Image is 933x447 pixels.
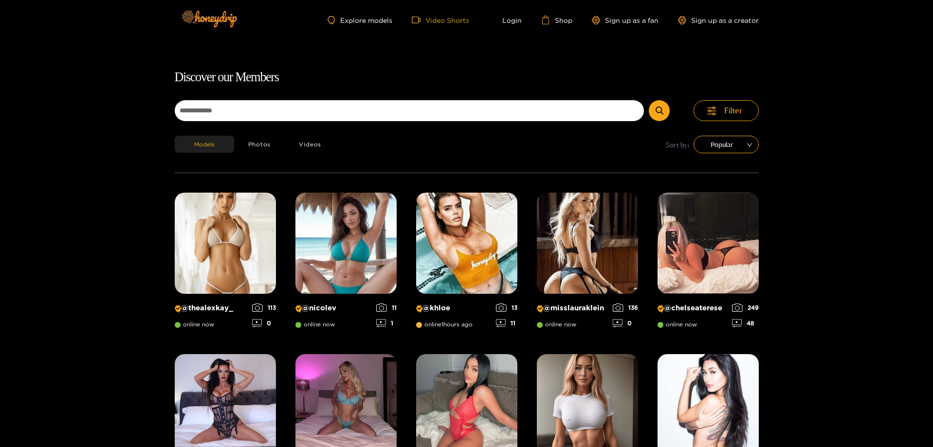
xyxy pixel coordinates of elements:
img: Creator Profile Image: nicolev [295,193,397,294]
span: Sort by: [666,139,690,150]
a: Video Shorts [412,16,469,24]
p: @ khloe [416,304,491,313]
a: Creator Profile Image: chelseaterese@chelseatereseonline now24948 [658,193,759,335]
button: Photos [234,136,285,153]
p: @ nicolev [295,304,371,313]
div: 249 [732,304,759,312]
h1: Discover our Members [175,67,759,88]
a: Creator Profile Image: thealexkay_@thealexkay_online now1130 [175,193,276,335]
span: Popular [701,137,751,152]
img: Creator Profile Image: thealexkay_ [175,193,276,294]
span: Filter [724,105,743,116]
div: 11 [376,304,397,312]
span: online now [537,321,576,328]
button: Filter [694,100,759,121]
a: Explore models [328,16,392,24]
span: online 1 hours ago [416,321,473,328]
div: 11 [496,319,517,327]
span: online now [175,321,214,328]
p: @ thealexkay_ [175,304,247,313]
a: Sign up as a creator [678,16,759,24]
p: @ chelseaterese [658,304,727,313]
div: 48 [732,319,759,327]
img: Creator Profile Image: misslauraklein [537,193,638,294]
a: Sign up as a fan [592,16,659,24]
p: @ misslauraklein [537,304,608,313]
button: Videos [285,136,335,153]
span: online now [295,321,335,328]
span: video-camera [412,16,425,24]
img: Creator Profile Image: chelseaterese [658,193,759,294]
div: 13 [496,304,517,312]
button: Models [175,136,234,153]
div: 1 [376,319,397,327]
a: Shop [541,16,572,24]
div: 136 [613,304,638,312]
a: Creator Profile Image: khloe@khloeonline1hours ago1311 [416,193,517,335]
img: Creator Profile Image: khloe [416,193,517,294]
div: 113 [252,304,276,312]
button: Submit Search [649,100,670,121]
div: sort [694,136,759,153]
span: online now [658,321,697,328]
a: Creator Profile Image: misslauraklein@misslaurakleinonline now1360 [537,193,638,335]
a: Creator Profile Image: nicolev@nicolevonline now111 [295,193,397,335]
div: 0 [613,319,638,327]
a: Login [489,16,522,24]
div: 0 [252,319,276,327]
